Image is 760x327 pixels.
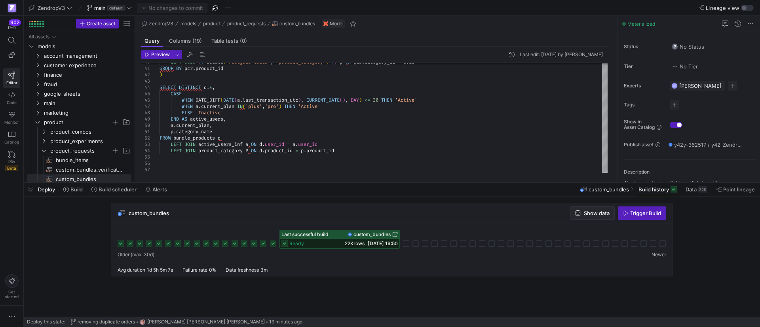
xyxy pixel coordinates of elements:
[27,108,131,117] div: Press SPACE to select this row.
[262,141,265,147] span: .
[686,186,697,193] span: Data
[353,232,391,237] span: custom_bundles
[218,135,220,141] span: d
[395,97,417,103] span: 'Active'
[652,252,666,257] span: Newer
[171,147,182,154] span: LEFT
[118,267,145,273] span: Avg duration
[38,5,65,11] span: ZendropV3
[520,52,603,57] div: Last edit: [DATE] by [PERSON_NAME]
[44,51,130,60] span: account management
[140,19,175,28] button: ZendropV3
[141,141,150,147] div: 53
[141,72,150,78] div: 42
[201,19,222,28] button: product
[209,267,216,273] span: 0%
[251,141,256,147] span: ON
[27,98,131,108] div: Press SPACE to select this row.
[99,186,137,193] span: Build scheduler
[251,147,256,154] span: ON
[270,19,317,28] button: custom_bundles
[260,267,268,273] span: 3m
[7,100,17,105] span: Code
[265,141,284,147] span: user_id
[6,80,17,85] span: Editor
[198,147,243,154] span: product_category
[8,159,15,164] span: PRs
[192,38,202,43] span: (19)
[87,21,115,26] span: Create asset
[141,160,150,166] div: 56
[259,141,262,147] span: d
[196,97,220,103] span: DATE_DIFF
[289,241,304,246] span: ready
[44,108,130,117] span: marketing
[240,97,243,103] span: .
[203,21,220,26] span: product
[293,141,295,147] span: a
[3,147,20,174] a: PRsBeta
[279,103,281,110] span: )
[141,84,150,91] div: 44
[44,61,130,70] span: customer experience
[173,129,176,135] span: .
[301,97,304,103] span: ,
[141,135,150,141] div: 52
[27,165,131,174] a: custom_bundles_verification​​​​​​​​​​
[147,267,173,273] span: 1d 5h 5m 7s
[359,97,362,103] span: )
[269,319,302,325] span: 19 minutes ago
[176,122,209,129] span: current_plan
[141,154,150,160] div: 55
[348,232,398,237] a: custom_bundles
[706,5,739,11] span: Lineage view
[118,252,154,257] span: Older (max. 30d)
[196,103,198,110] span: a
[190,116,223,122] span: active_users
[60,183,86,196] button: Build
[5,289,19,299] span: Get started
[27,174,131,184] a: custom_bundles​​​​​​​​​​
[365,97,370,103] span: <=
[306,147,334,154] span: product_id
[179,84,201,91] span: DISTINCT
[3,1,20,15] a: https://storage.googleapis.com/y42-prod-data-exchange/images/qZXOSqkTtPuVcXVzF40oUlM07HVTwZXfPK0U...
[240,38,247,43] span: (0)
[27,146,131,155] div: Press SPACE to select this row.
[330,21,344,26] span: Model
[207,84,209,91] span: .
[670,42,706,52] button: No statusNo Status
[630,210,661,216] span: Trigger Build
[9,19,21,26] div: 902
[345,97,348,103] span: ,
[618,206,666,220] button: Trigger Build
[295,141,298,147] span: .
[345,240,365,246] span: 22K rows
[50,146,111,155] span: product_requests
[149,21,173,26] span: ZendropV3
[237,97,240,103] span: a
[198,141,243,147] span: active_users_inf
[212,84,215,91] span: ,
[141,65,150,72] div: 41
[3,271,20,302] button: Getstarted
[209,122,212,129] span: ,
[624,142,654,147] span: Publish asset
[169,38,202,43] span: Columns
[624,83,663,89] span: Experts
[265,103,279,110] span: 'pro'
[27,127,131,136] div: Press SPACE to select this row.
[3,68,20,88] a: Editor
[265,147,293,154] span: product_id
[88,183,140,196] button: Build scheduler
[171,122,173,129] span: a
[141,147,150,154] div: 54
[27,42,131,51] div: Press SPACE to select this row.
[584,210,610,216] span: Show data
[262,103,265,110] span: ,
[141,78,150,84] div: 43
[298,141,317,147] span: user_id
[279,230,400,249] button: Last successful buildcustom_bundlesready22Krows[DATE] 19:50
[76,19,119,28] button: Create asset
[141,110,150,116] div: 48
